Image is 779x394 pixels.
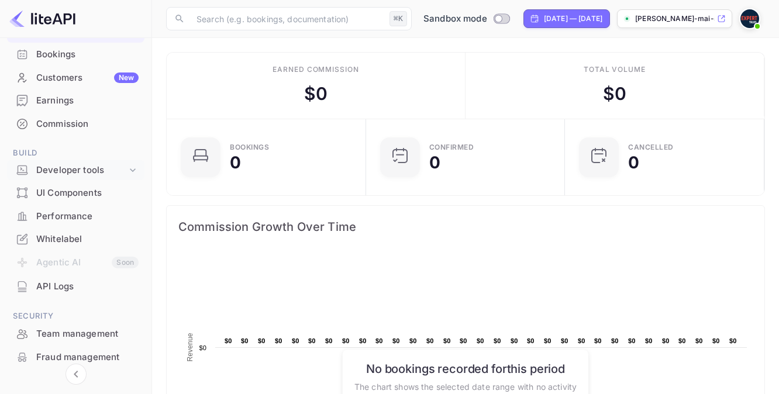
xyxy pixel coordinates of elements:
div: API Logs [7,275,144,298]
text: $0 [392,337,400,344]
text: $0 [443,337,451,344]
text: $0 [729,337,737,344]
text: $0 [409,337,417,344]
text: $0 [225,337,232,344]
span: Commission Growth Over Time [178,217,753,236]
a: UI Components [7,182,144,203]
a: Bookings [7,43,144,65]
text: $0 [695,337,703,344]
div: UI Components [7,182,144,205]
div: Bookings [36,48,139,61]
a: API Logs [7,275,144,297]
text: $0 [511,337,518,344]
div: Whitelabel [36,233,139,246]
div: Whitelabel [7,228,144,251]
text: $0 [342,337,350,344]
text: $0 [594,337,602,344]
div: Confirmed [429,144,474,151]
div: New [114,72,139,83]
text: $0 [578,337,585,344]
h6: No bookings recorded for this period [354,361,577,375]
text: $0 [308,337,316,344]
text: $0 [477,337,484,344]
a: Fraud management [7,346,144,368]
p: The chart shows the selected date range with no activity [354,380,577,392]
div: Developer tools [36,164,127,177]
text: $0 [258,337,266,344]
div: Earned commission [273,64,359,75]
text: $0 [241,337,249,344]
button: Collapse navigation [66,364,87,385]
span: Security [7,310,144,323]
a: Performance [7,205,144,227]
div: Commission [36,117,139,131]
div: Click to change the date range period [523,9,610,28]
div: Bookings [7,43,144,66]
text: $0 [494,337,501,344]
text: $0 [544,337,551,344]
div: CANCELLED [628,144,674,151]
a: Commission [7,113,144,134]
text: $0 [426,337,434,344]
p: [PERSON_NAME]-mai-5ubs0.n... [635,13,715,24]
div: Earnings [36,94,139,108]
div: Earnings [7,89,144,112]
text: $0 [678,337,686,344]
div: [DATE] — [DATE] [544,13,602,24]
text: $0 [527,337,535,344]
div: Performance [7,205,144,228]
text: $0 [325,337,333,344]
div: UI Components [36,186,139,200]
a: Earnings [7,89,144,111]
a: Whitelabel [7,228,144,250]
div: Team management [7,323,144,345]
text: $0 [460,337,467,344]
div: Total volume [584,64,646,75]
text: $0 [359,337,367,344]
div: Commission [7,113,144,136]
div: Performance [36,210,139,223]
div: Bookings [230,144,269,151]
div: Customers [36,71,139,85]
div: ⌘K [389,11,407,26]
text: $0 [645,337,653,344]
a: CustomersNew [7,67,144,88]
div: 0 [628,154,639,171]
span: Build [7,147,144,160]
div: $ 0 [603,81,626,107]
text: $0 [292,337,299,344]
div: 0 [429,154,440,171]
div: CustomersNew [7,67,144,89]
text: Revenue [186,333,194,361]
text: $0 [561,337,568,344]
div: Developer tools [7,160,144,181]
span: Sandbox mode [423,12,487,26]
div: $ 0 [304,81,328,107]
text: $0 [712,337,720,344]
text: $0 [199,344,206,351]
text: $0 [375,337,383,344]
text: $0 [628,337,636,344]
div: Team management [36,327,139,341]
a: Team management [7,323,144,344]
text: $0 [275,337,282,344]
div: Switch to Production mode [419,12,514,26]
text: $0 [611,337,619,344]
img: LiteAPI logo [9,9,75,28]
div: API Logs [36,280,139,293]
div: Fraud management [7,346,144,369]
div: Fraud management [36,351,139,364]
input: Search (e.g. bookings, documentation) [189,7,385,30]
div: 0 [230,154,241,171]
img: Hoang Nhat Mai [740,9,759,28]
text: $0 [662,337,670,344]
